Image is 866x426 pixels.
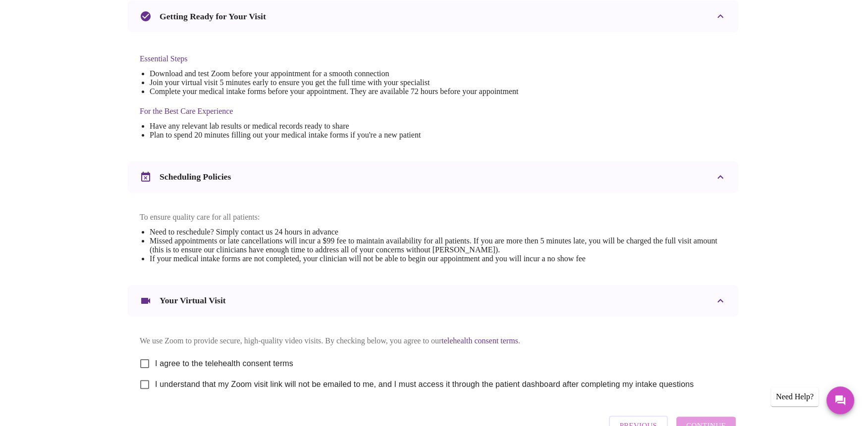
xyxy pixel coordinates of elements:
[150,254,726,263] li: If your medical intake forms are not completed, your clinician will not be able to begin our appo...
[160,295,226,306] h3: Your Virtual Visit
[140,54,518,63] h4: Essential Steps
[128,161,738,193] div: Scheduling Policies
[128,285,738,317] div: Your Virtual Visit
[128,0,738,32] div: Getting Ready for Your Visit
[155,358,293,370] span: I agree to the telehealth consent terms
[155,379,694,390] span: I understand that my Zoom visit link will not be emailed to me, and I must access it through the ...
[150,69,518,78] li: Download and test Zoom before your appointment for a smooth connection
[826,386,854,414] button: Messages
[140,213,726,222] p: To ensure quality care for all patients:
[150,228,726,237] li: Need to reschedule? Simply contact us 24 hours in advance
[150,237,726,254] li: Missed appointments or late cancellations will incur a $99 fee to maintain availability for all p...
[150,122,518,131] li: Have any relevant lab results or medical records ready to share
[140,336,726,345] p: We use Zoom to provide secure, high-quality video visits. By checking below, you agree to our .
[150,131,518,140] li: Plan to spend 20 minutes filling out your medical intake forms if you're a new patient
[160,11,266,22] h3: Getting Ready for Your Visit
[441,336,518,345] a: telehealth consent terms
[771,387,818,406] div: Need Help?
[150,87,518,96] li: Complete your medical intake forms before your appointment. They are available 72 hours before yo...
[140,107,518,116] h4: For the Best Care Experience
[150,78,518,87] li: Join your virtual visit 5 minutes early to ensure you get the full time with your specialist
[160,172,231,182] h3: Scheduling Policies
